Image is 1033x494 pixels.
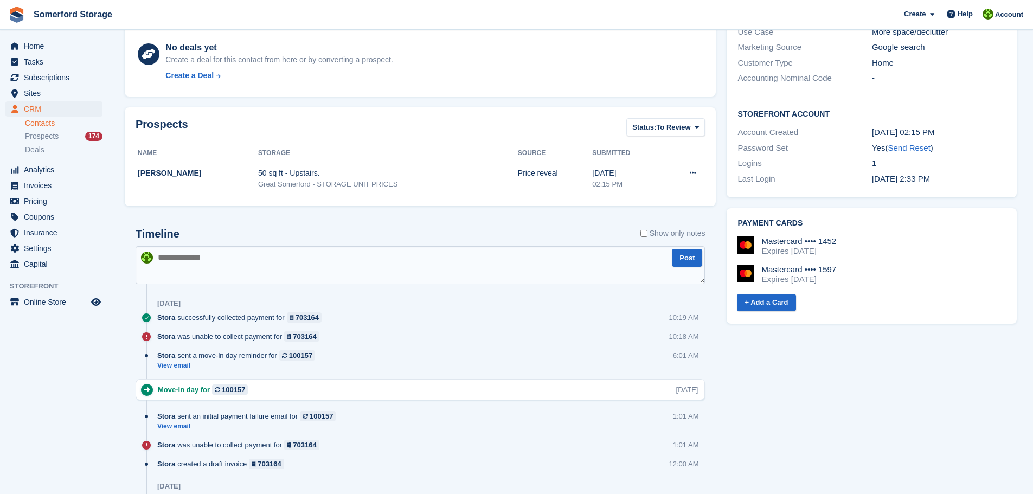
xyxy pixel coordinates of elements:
[29,5,117,23] a: Somerford Storage
[157,331,325,342] div: was unable to collect payment for
[258,459,281,469] div: 703164
[25,145,44,155] span: Deals
[872,72,1006,85] div: -
[5,86,102,101] a: menu
[872,174,930,183] time: 2025-08-06 13:33:29 UTC
[25,118,102,129] a: Contacts
[518,168,593,179] div: Price reveal
[737,219,1006,228] h2: Payment cards
[136,145,258,162] th: Name
[872,126,1006,139] div: [DATE] 02:15 PM
[157,422,341,431] a: View email
[872,26,1006,39] div: More space/declutter
[25,144,102,156] a: Deals
[672,249,702,267] button: Post
[872,57,1006,69] div: Home
[872,157,1006,170] div: 1
[89,296,102,309] a: Preview store
[296,312,319,323] div: 703164
[24,39,89,54] span: Home
[300,411,336,421] a: 100157
[5,225,102,240] a: menu
[24,256,89,272] span: Capital
[737,294,795,312] a: + Add a Card
[157,440,325,450] div: was unable to collect payment for
[626,118,705,136] button: Status: To Review
[24,241,89,256] span: Settings
[222,384,245,395] div: 100157
[158,384,253,395] div: Move-in day for
[669,331,699,342] div: 10:18 AM
[165,70,214,81] div: Create a Deal
[761,246,836,256] div: Expires [DATE]
[761,236,836,246] div: Mastercard •••• 1452
[157,312,175,323] span: Stora
[761,274,836,284] div: Expires [DATE]
[676,384,698,395] div: [DATE]
[872,142,1006,155] div: Yes
[157,361,320,370] a: View email
[258,145,518,162] th: Storage
[165,70,393,81] a: Create a Deal
[136,118,188,138] h2: Prospects
[157,411,175,421] span: Stora
[518,145,593,162] th: Source
[885,143,933,152] span: ( )
[5,241,102,256] a: menu
[165,54,393,66] div: Create a deal for this contact from here or by converting a prospect.
[141,252,153,264] img: Michael Llewellen Palmer
[888,143,930,152] a: Send Reset
[737,142,871,155] div: Password Set
[737,173,871,185] div: Last Login
[737,265,754,282] img: Mastercard Logo
[157,482,181,491] div: [DATE]
[24,54,89,69] span: Tasks
[24,101,89,117] span: CRM
[737,57,871,69] div: Customer Type
[737,157,871,170] div: Logins
[138,168,258,179] div: [PERSON_NAME]
[632,122,656,133] span: Status:
[761,265,836,274] div: Mastercard •••• 1597
[293,440,316,450] div: 703164
[310,411,333,421] div: 100157
[737,126,871,139] div: Account Created
[157,331,175,342] span: Stora
[9,7,25,23] img: stora-icon-8386f47178a22dfd0bd8f6a31ec36ba5ce8667c1dd55bd0f319d3a0aa187defe.svg
[5,194,102,209] a: menu
[85,132,102,141] div: 174
[5,54,102,69] a: menu
[592,179,663,190] div: 02:15 PM
[24,178,89,193] span: Invoices
[24,294,89,310] span: Online Store
[673,350,699,361] div: 6:01 AM
[10,281,108,292] span: Storefront
[5,178,102,193] a: menu
[284,331,319,342] a: 703164
[279,350,315,361] a: 100157
[289,350,312,361] div: 100157
[656,122,690,133] span: To Review
[293,331,316,342] div: 703164
[157,312,327,323] div: successfully collected payment for
[640,228,647,239] input: Show only notes
[640,228,705,239] label: Show only notes
[258,168,518,179] div: 50 sq ft - Upstairs.
[157,350,175,361] span: Stora
[24,162,89,177] span: Analytics
[592,145,663,162] th: Submitted
[5,101,102,117] a: menu
[287,312,322,323] a: 703164
[24,209,89,224] span: Coupons
[983,9,993,20] img: Michael Llewellen Palmer
[25,131,102,142] a: Prospects 174
[24,225,89,240] span: Insurance
[24,86,89,101] span: Sites
[5,70,102,85] a: menu
[157,459,175,469] span: Stora
[673,440,699,450] div: 1:01 AM
[284,440,319,450] a: 703164
[673,411,699,421] div: 1:01 AM
[737,26,871,39] div: Use Case
[995,9,1023,20] span: Account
